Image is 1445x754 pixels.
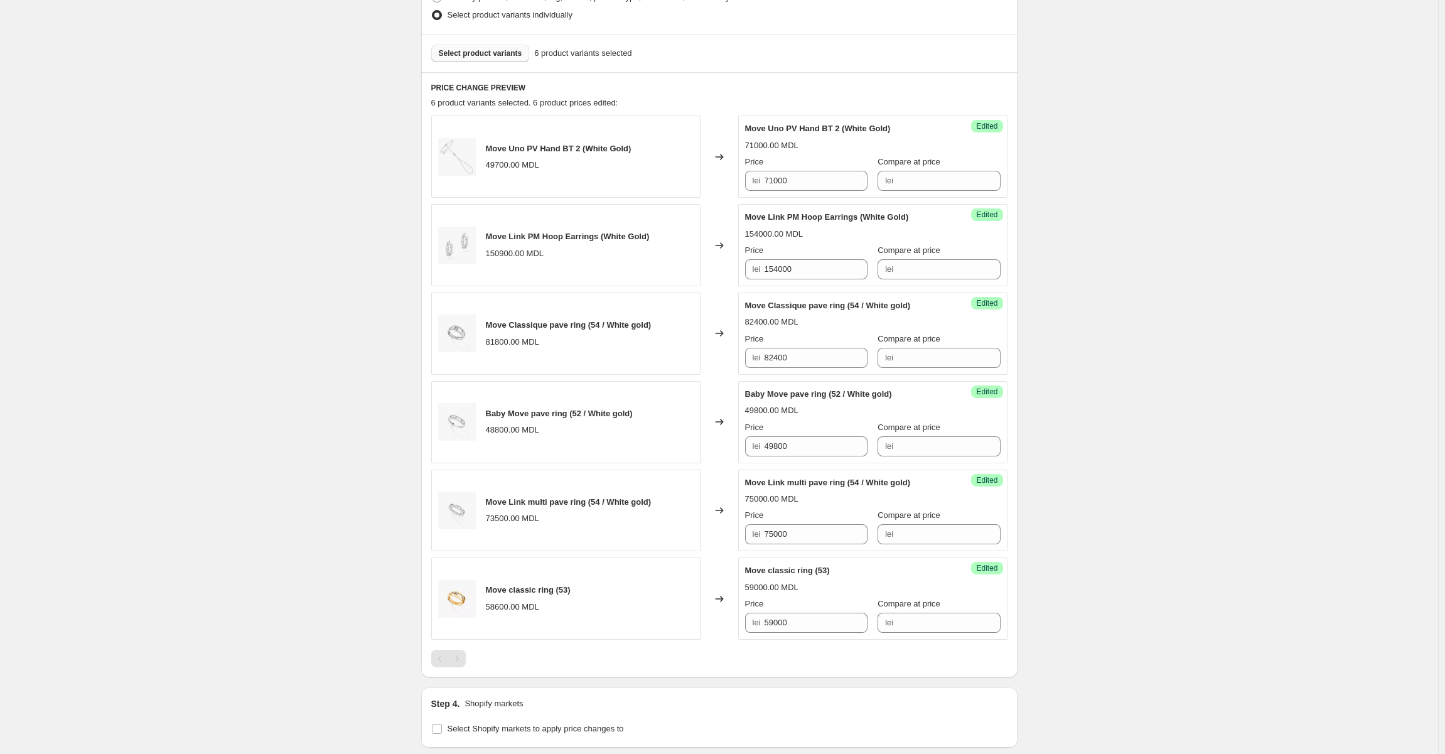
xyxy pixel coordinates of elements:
span: lei [753,441,761,451]
img: bague-diamant-or-blanc-baby-move-04683_2_80x.jpg [438,403,476,441]
span: Compare at price [878,510,940,520]
span: Compare at price [878,599,940,608]
img: bague-diamant-or-jaune-move-classique-03998_1_80x.webp [438,580,476,618]
div: 71000.00 MDL [745,139,798,152]
span: Move Classique pave ring (54 / White gold) [486,320,652,330]
div: 150900.00 MDL [486,247,544,260]
span: lei [885,441,893,451]
span: lei [885,264,893,274]
span: Edited [976,475,997,485]
span: Edited [976,387,997,397]
span: Move Link multi pave ring (54 / White gold) [486,497,652,507]
span: Baby Move pave ring (52 / White gold) [486,409,633,418]
span: lei [753,529,761,539]
img: messika-bague-move-uno-multi-pav_-diamant-or-blanc-bis_80x.jpg [438,492,476,529]
span: lei [885,353,893,362]
div: 49800.00 MDL [745,404,798,417]
span: Edited [976,210,997,220]
span: Edited [976,298,997,308]
span: 6 product variants selected. 6 product prices edited: [431,98,618,107]
span: Edited [976,121,997,131]
span: Move classic ring (53) [486,585,571,595]
span: Select Shopify markets to apply price changes to [448,724,624,733]
span: lei [753,264,761,274]
span: Price [745,157,764,166]
div: 49700.00 MDL [486,159,539,171]
img: bague-diamant-or-blanc-move-classique-pavee-04000_2_80x.jpg [438,315,476,352]
div: 81800.00 MDL [486,336,539,348]
span: lei [885,529,893,539]
span: Move Link multi pave ring (54 / White gold) [745,478,911,487]
span: lei [885,176,893,185]
span: Move Uno PV Hand BT 2 (White Gold) [486,144,631,153]
span: Price [745,599,764,608]
span: Compare at price [878,423,940,432]
div: 73500.00 MDL [486,512,539,525]
span: Move Link PM Hoop Earrings (White Gold) [745,212,909,222]
span: lei [885,618,893,627]
span: lei [753,618,761,627]
span: Price [745,334,764,343]
div: 59000.00 MDL [745,581,798,594]
nav: Pagination [431,650,466,667]
div: 75000.00 MDL [745,493,798,505]
span: Select product variants individually [448,10,572,19]
span: Baby Move pave ring (52 / White gold) [745,389,892,399]
div: 58600.00 MDL [486,601,539,613]
span: Price [745,245,764,255]
span: Move Uno PV Hand BT 2 (White Gold) [745,124,891,133]
span: Price [745,423,764,432]
span: Select product variants [439,48,522,58]
span: 6 product variants selected [534,47,631,60]
span: Compare at price [878,157,940,166]
span: Move classic ring (53) [745,566,830,575]
img: messika-creoles-diamant-or-blanc-move-link-pm-pavees-12716_80x.jpg [438,227,476,264]
span: lei [753,176,761,185]
div: 82400.00 MDL [745,316,798,328]
h6: PRICE CHANGE PREVIEW [431,83,1007,93]
span: lei [753,353,761,362]
img: messika-bracelet-de-main-move-uno-pav_-diamant-or-blanc_80x.jpg [438,138,476,176]
span: Move Classique pave ring (54 / White gold) [745,301,911,310]
h2: Step 4. [431,697,460,710]
span: Move Link PM Hoop Earrings (White Gold) [486,232,650,241]
span: Edited [976,563,997,573]
span: Compare at price [878,245,940,255]
span: Compare at price [878,334,940,343]
div: 154000.00 MDL [745,228,803,240]
div: 48800.00 MDL [486,424,539,436]
button: Select product variants [431,45,530,62]
p: Shopify markets [465,697,523,710]
span: Price [745,510,764,520]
